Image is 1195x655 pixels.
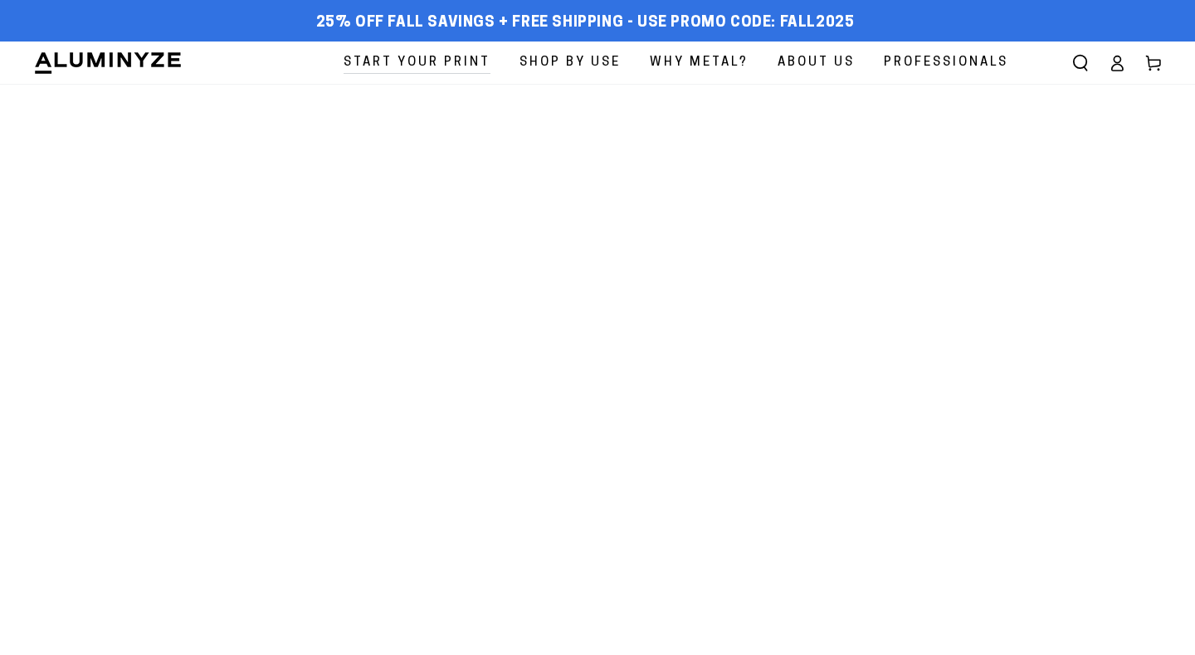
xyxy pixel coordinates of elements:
img: Aluminyze [33,51,183,76]
span: Professionals [884,51,1008,74]
span: 25% off FALL Savings + Free Shipping - Use Promo Code: FALL2025 [316,14,855,32]
a: About Us [765,42,867,84]
summary: Search our site [1062,45,1099,81]
span: Why Metal? [650,51,749,74]
span: About Us [778,51,855,74]
span: Start Your Print [344,51,490,74]
a: Shop By Use [507,42,633,84]
a: Start Your Print [331,42,503,84]
a: Professionals [871,42,1021,84]
a: Why Metal? [637,42,761,84]
span: Shop By Use [519,51,621,74]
